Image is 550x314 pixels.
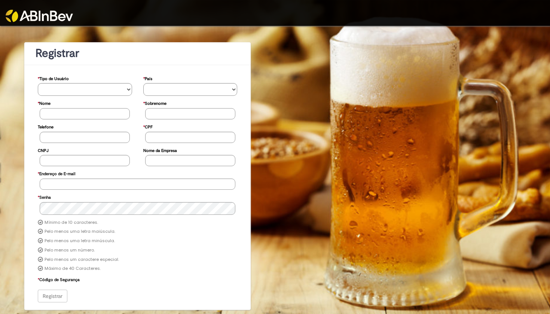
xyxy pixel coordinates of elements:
label: Tipo de Usuário [38,73,69,83]
label: Senha [38,191,51,202]
label: Endereço de E-mail [38,168,75,179]
label: Pelo menos um caractere especial. [45,257,119,263]
label: Código de Segurança [38,274,80,284]
label: Máximo de 40 Caracteres. [45,266,101,272]
label: Nome [38,97,51,108]
label: Pelo menos uma letra maiúscula. [45,229,115,235]
label: CPF [143,121,153,132]
label: País [143,73,152,83]
label: Sobrenome [143,97,166,108]
label: Telefone [38,121,54,132]
label: Nome da Empresa [143,144,177,155]
img: ABInbev-white.png [6,10,73,22]
label: Mínimo de 10 caracteres. [45,220,98,226]
h1: Registrar [36,47,239,60]
label: CNPJ [38,144,49,155]
label: Pelo menos um número. [45,247,95,253]
label: Pelo menos uma letra minúscula. [45,238,115,244]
